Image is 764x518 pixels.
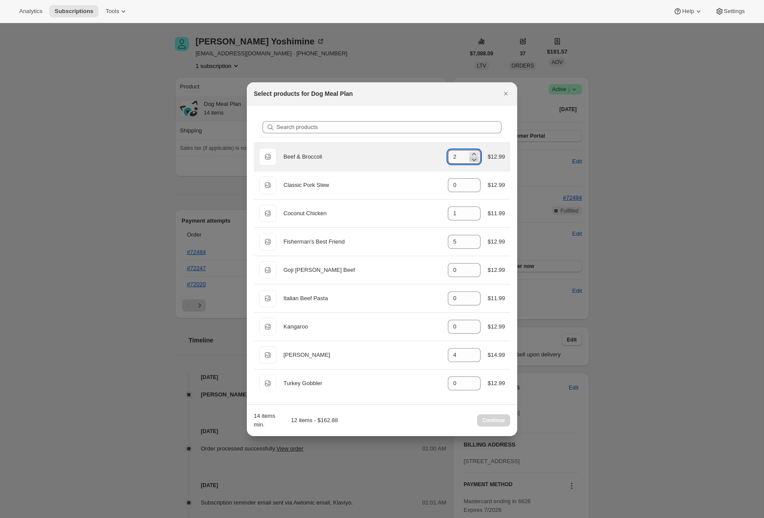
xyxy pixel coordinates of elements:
[488,379,505,388] div: $12.99
[283,181,441,190] div: Classic Pork Stew
[710,5,750,17] button: Settings
[254,89,353,98] h2: Select products for Dog Meal Plan
[55,8,93,15] span: Subscriptions
[488,294,505,303] div: $11.99
[682,8,694,15] span: Help
[100,5,133,17] button: Tools
[14,5,48,17] button: Analytics
[283,294,441,303] div: Italian Beef Pasta
[488,351,505,359] div: $14.99
[19,8,42,15] span: Analytics
[276,121,501,133] input: Search products
[280,416,338,425] div: 12 items - $162.88
[668,5,708,17] button: Help
[283,322,441,331] div: Kangaroo
[106,8,119,15] span: Tools
[283,209,441,218] div: Coconut Chicken
[49,5,99,17] button: Subscriptions
[488,237,505,246] div: $12.99
[283,379,441,388] div: Turkey Gobbler
[283,351,441,359] div: [PERSON_NAME]
[724,8,745,15] span: Settings
[254,412,277,429] div: 14 items min.
[283,266,441,274] div: Goji [PERSON_NAME] Beef
[488,209,505,218] div: $11.99
[488,266,505,274] div: $12.99
[488,181,505,190] div: $12.99
[488,152,505,161] div: $12.99
[500,88,512,100] button: Close
[488,322,505,331] div: $12.99
[283,237,441,246] div: Fisherman's Best Friend
[283,152,441,161] div: Beef & Broccoli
